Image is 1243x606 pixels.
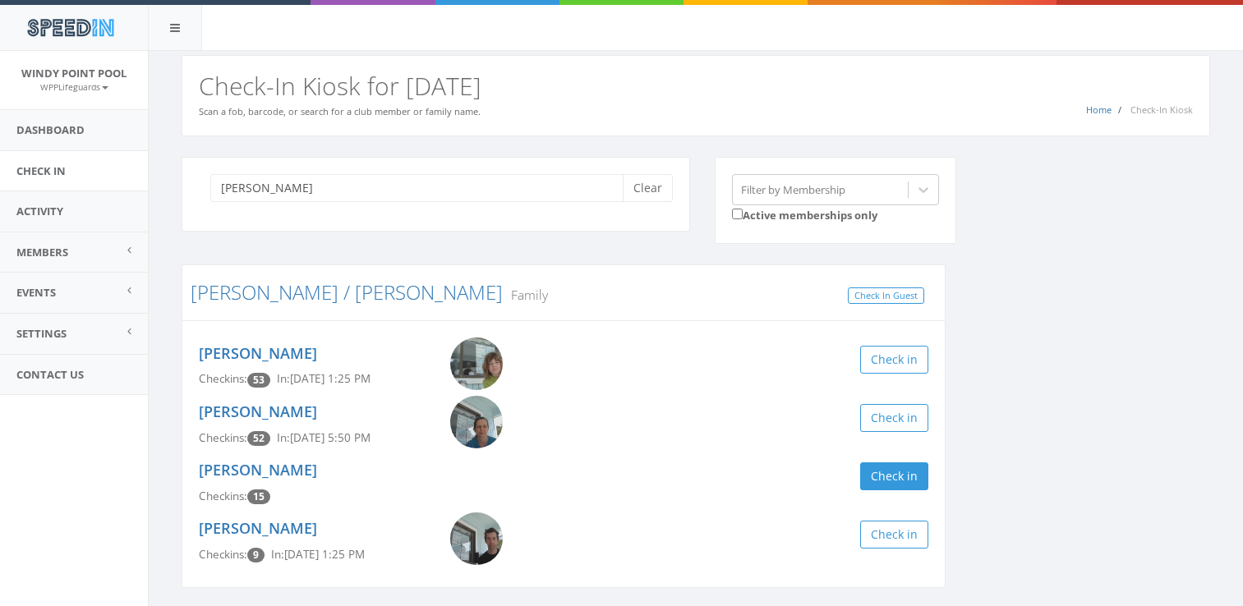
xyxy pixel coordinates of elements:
[210,174,635,202] input: Search a name to check in
[277,430,371,445] span: In: [DATE] 5:50 PM
[16,245,68,259] span: Members
[247,373,270,388] span: Checkin count
[191,278,503,305] a: [PERSON_NAME] / [PERSON_NAME]
[860,462,928,490] button: Check in
[40,81,108,93] small: WPPLifeguards
[848,287,924,305] a: Check In Guest
[271,547,365,562] span: In: [DATE] 1:25 PM
[450,396,503,448] img: Anya_Hogoboom.png
[199,105,481,117] small: Scan a fob, barcode, or search for a club member or family name.
[860,521,928,549] button: Check in
[247,548,265,562] span: Checkin count
[199,430,247,445] span: Checkins:
[16,367,84,382] span: Contact Us
[199,343,317,363] a: [PERSON_NAME]
[199,518,317,538] a: [PERSON_NAME]
[16,326,67,341] span: Settings
[199,402,317,421] a: [PERSON_NAME]
[247,489,270,504] span: Checkin count
[741,181,845,197] div: Filter by Membership
[21,66,127,80] span: Windy Point Pool
[1130,103,1193,116] span: Check-In Kiosk
[503,286,548,304] small: Family
[450,337,503,390] img: Luca_Schiller.png
[19,12,122,43] img: speedin_logo.png
[247,431,270,446] span: Checkin count
[199,489,247,503] span: Checkins:
[732,205,877,223] label: Active memberships only
[277,371,371,386] span: In: [DATE] 1:25 PM
[860,346,928,374] button: Check in
[623,174,673,202] button: Clear
[40,79,108,94] a: WPPLifeguards
[860,404,928,432] button: Check in
[199,547,247,562] span: Checkins:
[16,285,56,300] span: Events
[1086,103,1112,116] a: Home
[450,512,503,565] img: Ean_Schiller.png
[199,72,1193,99] h2: Check-In Kiosk for [DATE]
[199,371,247,386] span: Checkins:
[199,460,317,480] a: [PERSON_NAME]
[732,209,743,219] input: Active memberships only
